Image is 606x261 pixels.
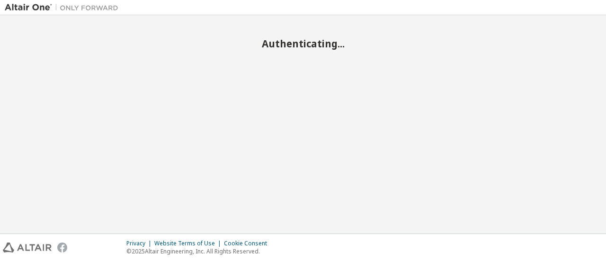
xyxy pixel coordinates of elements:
[5,37,601,50] h2: Authenticating...
[224,240,273,247] div: Cookie Consent
[5,3,123,12] img: Altair One
[3,243,52,252] img: altair_logo.svg
[126,247,273,255] p: © 2025 Altair Engineering, Inc. All Rights Reserved.
[57,243,67,252] img: facebook.svg
[154,240,224,247] div: Website Terms of Use
[126,240,154,247] div: Privacy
